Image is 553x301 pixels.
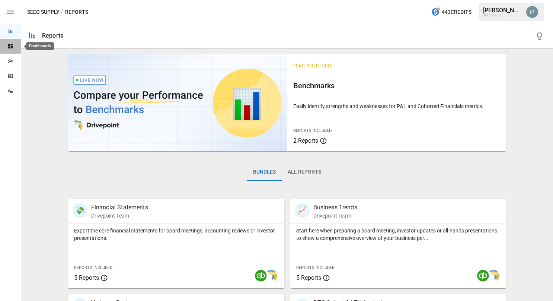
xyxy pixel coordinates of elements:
button: Bundles [247,163,282,181]
span: 5 Reports [296,274,321,281]
div: 💸 [73,203,87,218]
img: quickbooks [477,270,489,282]
img: smart model [265,270,277,282]
button: 443Credits [428,5,474,19]
img: quickbooks [255,270,267,282]
div: Reports [42,32,63,39]
img: video thumbnail [68,54,287,151]
div: SEEQ Supply [483,14,522,17]
p: Easily identify strengths and weaknesses for P&L and Cohorted Financials metrics. [293,102,501,110]
span: 5 Reports [74,274,99,281]
p: Financial Statements [91,203,148,212]
p: Business Trends [313,203,357,212]
div: / [61,7,64,17]
p: Drivepoint Team [91,212,148,219]
button: SEEQ Supply [27,7,60,17]
span: 2 Reports [293,137,318,144]
span: Reports Included [293,128,332,133]
span: Reports Included [74,265,112,270]
div: Dashboards [26,42,54,50]
button: All Reports [282,163,327,181]
p: Export the core financial statements for board meetings, accounting reviews or investor presentat... [74,227,278,242]
span: Featured Bundle [293,63,333,69]
button: Paul schoenecker [522,1,543,22]
div: 📈 [295,203,310,218]
p: Start here when preparing a board meeting, investor updates or all-hands presentations to show a ... [296,227,501,242]
span: 443 Credits [442,7,472,17]
p: Drivepoint Team [313,212,357,219]
div: [PERSON_NAME] [483,7,522,14]
span: Reports Included [296,265,335,270]
img: Paul schoenecker [526,6,538,18]
h6: Benchmarks [293,80,501,92]
img: smart model [488,270,499,282]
